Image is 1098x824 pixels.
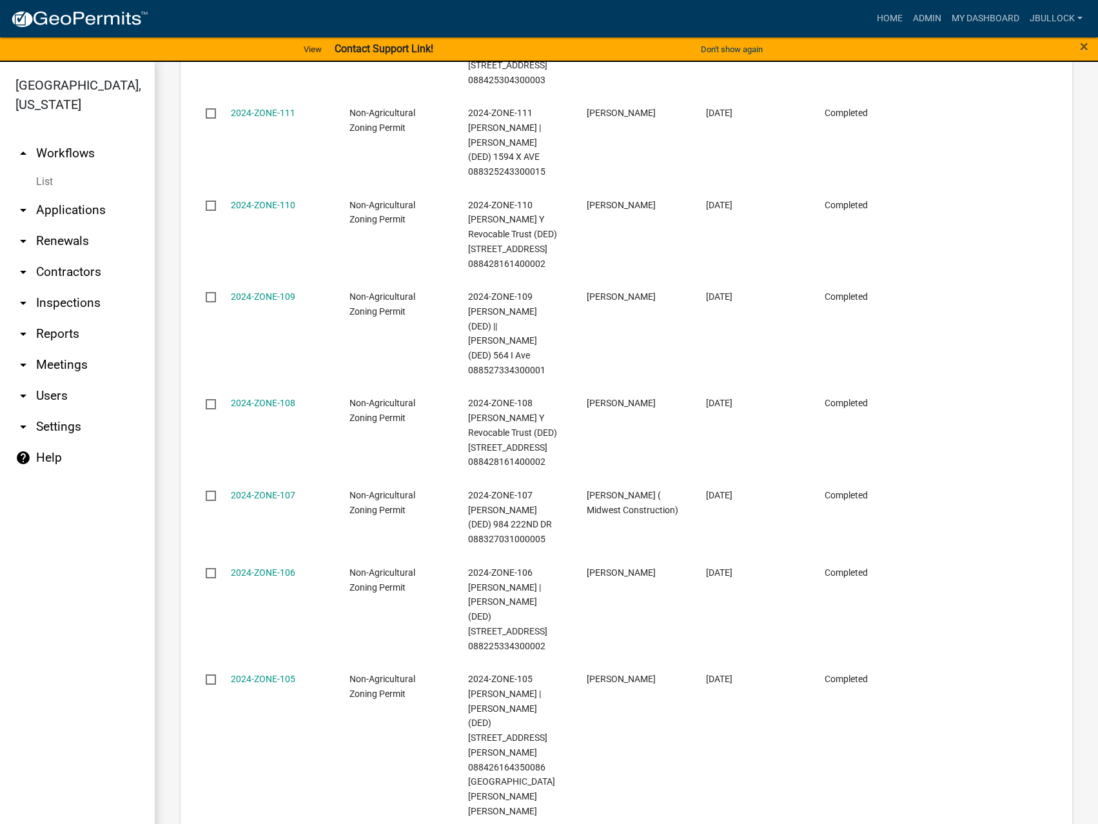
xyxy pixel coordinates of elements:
[231,674,295,684] a: 2024-ZONE-105
[349,567,415,593] span: Non-Agricultural Zoning Permit
[946,6,1024,31] a: My Dashboard
[706,200,732,210] span: 11/14/2024
[15,326,31,342] i: arrow_drop_down
[468,16,547,85] span: 2024-ZONE-112 Landus Cooperative (DED) 1095 T AVE 088425304300003
[587,200,656,210] span: Margot Yvonne Tiner
[335,43,433,55] strong: Contact Support Link!
[15,450,31,466] i: help
[706,567,732,578] span: 10/30/2024
[231,490,295,500] a: 2024-ZONE-107
[349,291,415,317] span: Non-Agricultural Zoning Permit
[15,419,31,435] i: arrow_drop_down
[825,567,868,578] span: Completed
[15,202,31,218] i: arrow_drop_down
[349,490,415,515] span: Non-Agricultural Zoning Permit
[587,108,656,118] span: Charles William McKenna
[1080,37,1088,55] span: ×
[825,490,868,500] span: Completed
[468,674,555,816] span: 2024-ZONE-105 Miller, Joni J | Miller, Mary A R (DED) 2415 BOONE ST 088426164350086 2317 Boone St...
[587,490,678,515] span: Andy Evans ( Midwest Construction)
[1024,6,1088,31] a: jbullock
[231,291,295,302] a: 2024-ZONE-109
[468,398,557,467] span: 2024-ZONE-108 Tinner, Margot Y Revocable Trust (DED) 849 D AVE 088428161400002
[231,567,295,578] a: 2024-ZONE-106
[706,108,732,118] span: 11/14/2024
[15,295,31,311] i: arrow_drop_down
[825,674,868,684] span: Completed
[468,490,552,544] span: 2024-ZONE-107 Hunt, Marjorie K (DED) 984 222ND DR 088327031000005
[231,108,295,118] a: 2024-ZONE-111
[587,398,656,408] span: Margot Yvonne Tiner
[231,200,295,210] a: 2024-ZONE-110
[468,108,545,177] span: 2024-ZONE-111 Mc Kenna, Charlie | Harden, Shannon (DED) 1594 X AVE 088325243300015
[468,200,557,269] span: 2024-ZONE-110 Tinner, Margot Y Revocable Trust (DED) 849 D AVE 088428161400002
[349,398,415,423] span: Non-Agricultural Zoning Permit
[15,146,31,161] i: arrow_drop_up
[1080,39,1088,54] button: Close
[825,291,868,302] span: Completed
[349,200,415,225] span: Non-Agricultural Zoning Permit
[587,291,656,302] span: Dennis Miller
[908,6,946,31] a: Admin
[468,567,547,651] span: 2024-ZONE-106 Stewart, Joseph M | Stewart, Lindsey D (DED) 2057 340TH ST 088225334300002
[825,108,868,118] span: Completed
[15,233,31,249] i: arrow_drop_down
[587,567,656,578] span: Joseph Stewart
[706,398,732,408] span: 10/31/2024
[15,357,31,373] i: arrow_drop_down
[825,398,868,408] span: Completed
[825,200,868,210] span: Completed
[872,6,908,31] a: Home
[696,39,768,60] button: Don't show again
[706,291,732,302] span: 11/13/2024
[15,388,31,404] i: arrow_drop_down
[587,674,656,684] span: Joni Miller
[15,264,31,280] i: arrow_drop_down
[231,398,295,408] a: 2024-ZONE-108
[468,291,545,375] span: 2024-ZONE-109 Stutzman, Roman (DED) || Miller, Dennis J (DED) 564 I Ave 088527334300001
[349,674,415,699] span: Non-Agricultural Zoning Permit
[299,39,327,60] a: View
[706,490,732,500] span: 10/30/2024
[349,108,415,133] span: Non-Agricultural Zoning Permit
[706,674,732,684] span: 10/29/2024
